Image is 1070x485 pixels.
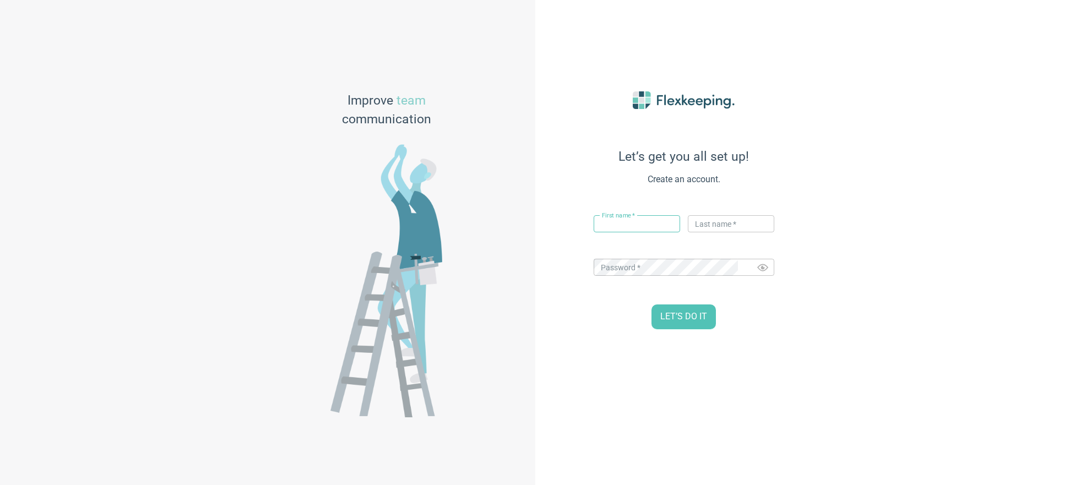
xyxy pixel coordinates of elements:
span: Let’s get you all set up! [563,149,805,164]
span: Create an account. [563,173,805,186]
button: LET’S DO IT [651,304,716,329]
span: team [397,93,426,108]
span: Improve communication [342,91,431,130]
span: LET’S DO IT [660,310,707,323]
button: Toggle password visibility [751,255,775,280]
